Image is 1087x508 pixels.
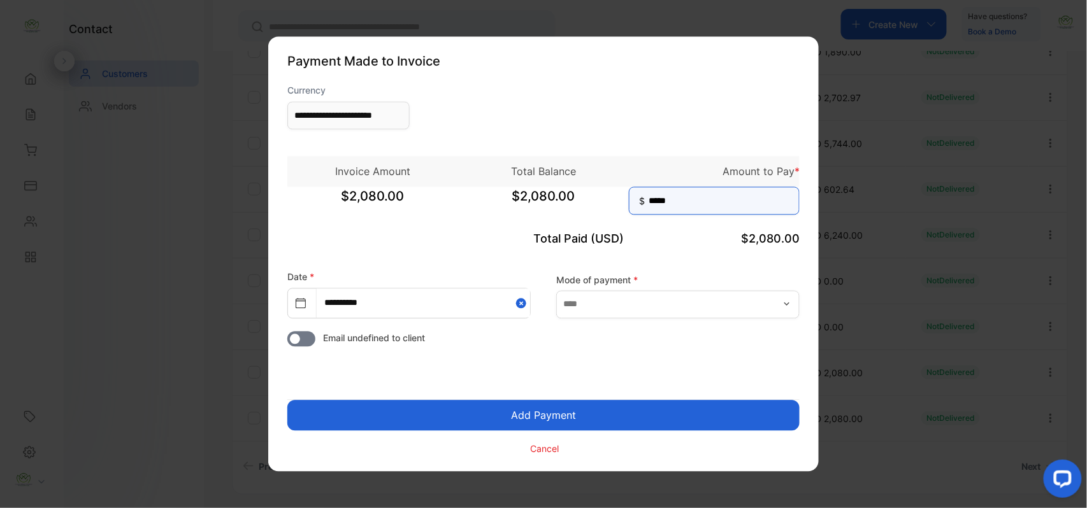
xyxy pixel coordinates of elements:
[458,230,629,248] p: Total Paid (USD)
[458,164,629,180] p: Total Balance
[287,187,458,219] span: $2,080.00
[639,195,645,208] span: $
[531,442,559,455] p: Cancel
[1033,455,1087,508] iframe: LiveChat chat widget
[287,272,314,283] label: Date
[629,164,800,180] p: Amount to Pay
[741,232,800,246] span: $2,080.00
[556,273,800,286] label: Mode of payment
[287,52,800,71] p: Payment Made to Invoice
[516,289,530,318] button: Close
[287,400,800,431] button: Add Payment
[287,84,410,97] label: Currency
[458,187,629,219] span: $2,080.00
[287,164,458,180] p: Invoice Amount
[323,332,425,345] span: Email undefined to client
